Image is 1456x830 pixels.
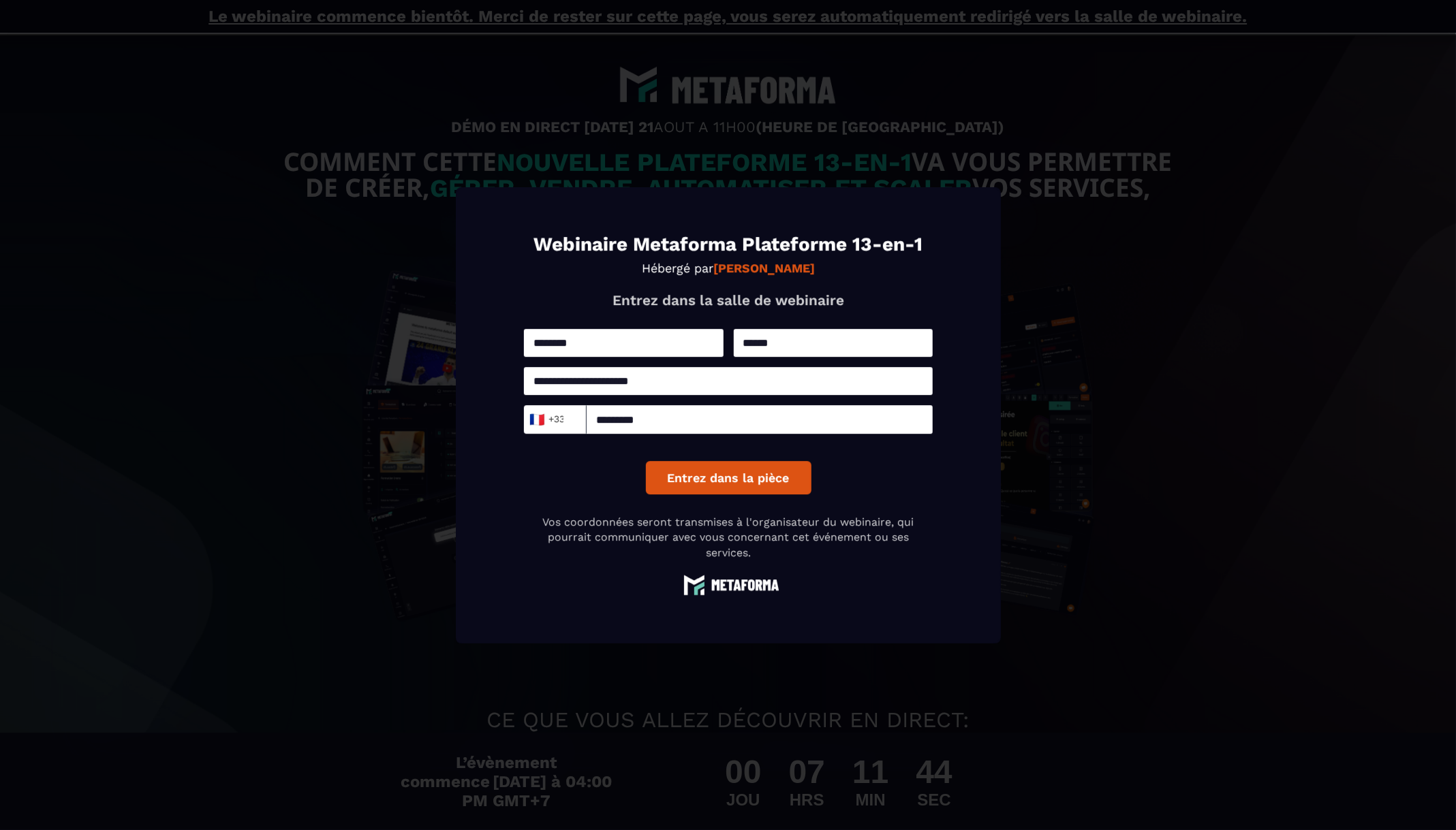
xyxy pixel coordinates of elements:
button: Entrez dans la pièce [645,461,811,494]
p: Vos coordonnées seront transmises à l'organisateur du webinaire, qui pourrait communiquer avec vo... [524,515,933,560]
div: Search for option [524,405,587,434]
img: logo [677,574,779,595]
input: Search for option [564,409,574,430]
p: Hébergé par [524,261,933,275]
span: +33 [532,410,561,429]
span: 🇫🇷 [528,410,545,429]
h1: Webinaire Metaforma Plateforme 13-en-1 [524,235,933,254]
p: Entrez dans la salle de webinaire [524,291,933,308]
strong: [PERSON_NAME] [713,261,815,275]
